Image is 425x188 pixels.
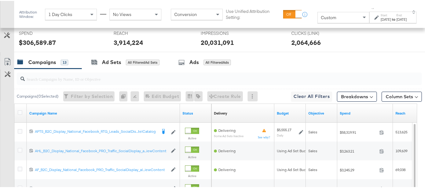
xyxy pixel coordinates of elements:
a: Your campaign's objective. [308,110,335,115]
a: The number of people your ad was served to. [395,110,422,115]
span: Sales [308,148,317,152]
span: ↑ [370,7,376,9]
div: Delivery [214,110,227,115]
div: Using Ad Set Budget [277,148,312,153]
sub: Some Ad Sets Inactive [214,133,243,137]
span: SPEND [19,30,66,35]
div: 13 [61,59,68,64]
a: APTS_B2C_Display_National_Facebook_RTG_Leads_SocialDis...telCatalog [35,128,157,134]
div: [DATE] [381,16,391,21]
span: No Views [113,11,131,16]
span: $3,263.21 [340,148,377,153]
label: Start: [381,12,391,16]
a: AHL_B2C_Display_National_Facebook_PRO_Traffic_SocialDisplay_a...iewContent [35,148,168,153]
a: Your campaign name. [29,110,177,115]
span: Sales [308,129,317,133]
span: IMPRESSIONS [201,30,248,35]
span: Conversion [174,11,197,16]
a: AF_B2C_Display_National_Facebook_PRO_Traffic_SocialDisplay_al...iewContent [35,166,168,172]
span: Clear All Filters [294,92,330,99]
div: 3,914,224 [114,37,143,46]
strong: to [391,16,396,21]
div: Using Ad Set Budget [277,166,312,171]
span: 69,038 [395,166,405,171]
div: All Filtered Ads [204,59,231,64]
span: Sales [308,166,317,171]
span: $3,245.29 [340,167,377,171]
div: APTS_B2C_Display_National_Facebook_RTG_Leads_SocialDis...telCatalog [35,128,157,133]
div: 0 [119,90,131,100]
div: Ad Sets [102,58,121,65]
div: Campaigns [28,58,56,65]
span: REACH [114,30,161,35]
span: CLICKS (LINK) [291,30,338,35]
label: Active [185,173,199,177]
sub: Daily [277,132,283,136]
label: End: [396,12,407,16]
div: Ads [189,58,199,65]
div: $306,589.87 [19,37,56,46]
button: Clear All Filters [291,91,332,101]
label: Use Unified Attribution Setting: [226,8,280,19]
div: [DATE] [396,16,407,21]
a: Reflects the ability of your Ad Campaign to achieve delivery based on ad states, schedule and bud... [214,110,227,115]
div: All Filtered Ad Sets [126,59,159,64]
a: The maximum amount you're willing to spend on your ads, on average each day or over the lifetime ... [277,110,303,115]
input: Search Campaigns by Name, ID or Objective [25,69,386,82]
button: Column Sets [382,91,422,101]
span: 109,639 [395,148,407,152]
div: 2,064,666 [291,37,321,46]
span: $58,319.91 [340,129,377,134]
label: Active [185,135,199,139]
a: Shows the current state of your Ad Campaign. [182,110,209,115]
a: The total amount spent to date. [340,110,390,115]
div: $5,555.17 [277,126,291,132]
span: 1 Day Clicks [48,11,72,16]
label: Active [185,154,199,158]
span: Delivering [218,166,236,171]
span: Delivering [218,148,236,152]
div: Attribution Window: [19,9,42,18]
div: Campaigns ( 0 Selected) [17,93,59,98]
span: Custom [321,14,336,19]
span: Delivering [218,127,236,132]
button: Breakdowns [337,91,377,101]
span: 513,625 [395,129,407,133]
div: 20,031,091 [201,37,234,46]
